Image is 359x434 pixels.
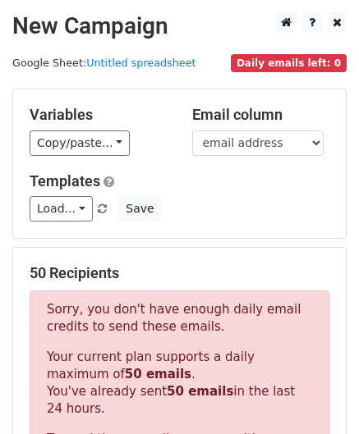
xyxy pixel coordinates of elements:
button: Save [118,196,161,222]
h5: 50 Recipients [30,264,329,282]
a: Untitled spreadsheet [86,57,196,69]
a: Copy/paste... [30,130,130,156]
h5: Variables [30,106,168,124]
a: Templates [30,172,100,190]
strong: 50 emails [125,367,191,381]
h5: Email column [192,106,330,124]
p: Sorry, you don't have enough daily email credits to send these emails. [47,301,312,336]
small: Google Sheet: [12,57,196,69]
span: Daily emails left: 0 [231,54,347,72]
h2: New Campaign [12,12,347,40]
a: Daily emails left: 0 [231,57,347,69]
a: Load... [30,196,93,222]
strong: 50 emails [167,384,233,399]
p: Your current plan supports a daily maximum of . You've already sent in the last 24 hours. [47,349,312,418]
